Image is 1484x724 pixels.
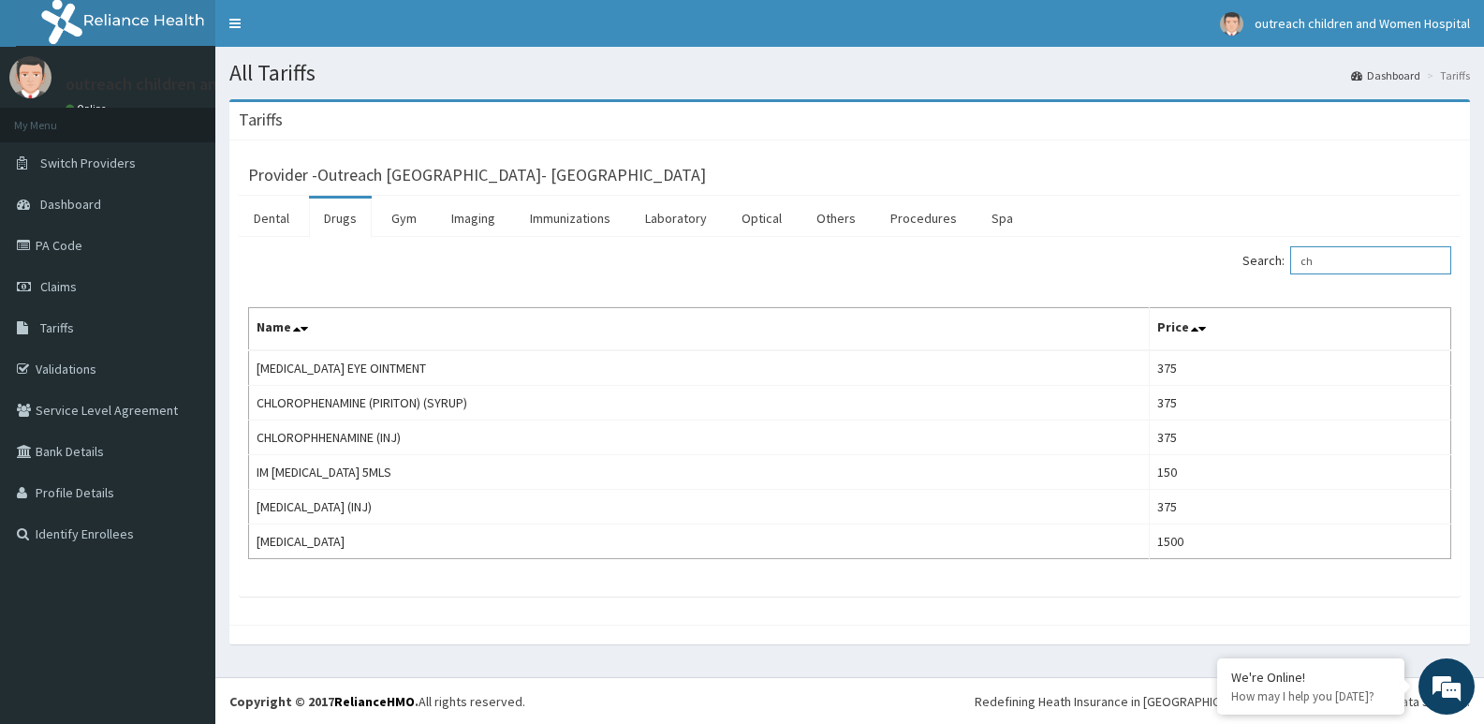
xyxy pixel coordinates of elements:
span: Switch Providers [40,155,136,171]
h1: All Tariffs [229,61,1470,85]
label: Search: [1242,246,1451,274]
li: Tariffs [1422,67,1470,83]
td: [MEDICAL_DATA] EYE OINTMENT [249,350,1150,386]
a: Spa [977,199,1028,238]
a: Dashboard [1351,67,1420,83]
td: 1500 [1150,525,1451,559]
div: Chat with us now [97,105,315,129]
td: IM [MEDICAL_DATA] 5MLS [249,455,1150,490]
a: Dental [239,199,304,238]
th: Price [1150,308,1451,351]
input: Search: [1290,246,1451,274]
a: RelianceHMO [334,693,415,710]
td: 375 [1150,490,1451,525]
a: Optical [727,199,797,238]
textarea: Type your message and hit 'Enter' [9,511,357,577]
a: Laboratory [630,199,722,238]
a: Drugs [309,199,372,238]
td: 375 [1150,350,1451,386]
td: 375 [1150,386,1451,421]
td: 375 [1150,421,1451,455]
span: outreach children and Women Hospital [1255,15,1470,32]
div: We're Online! [1231,669,1390,686]
a: Gym [376,199,432,238]
a: Imaging [436,199,510,238]
span: Claims [40,278,77,295]
th: Name [249,308,1150,351]
div: Minimize live chat window [307,9,352,54]
strong: Copyright © 2017 . [229,693,419,710]
td: CHLOROPHHENAMINE (INJ) [249,421,1150,455]
a: Online [66,102,110,115]
span: Dashboard [40,196,101,213]
img: User Image [9,56,51,98]
a: Others [801,199,871,238]
td: CHLOROPHENAMINE (PIRITON) (SYRUP) [249,386,1150,421]
img: d_794563401_company_1708531726252_794563401 [35,94,76,140]
span: We're online! [109,236,258,425]
a: Immunizations [515,199,625,238]
h3: Provider - Outreach [GEOGRAPHIC_DATA]- [GEOGRAPHIC_DATA] [248,167,706,184]
div: Redefining Heath Insurance in [GEOGRAPHIC_DATA] using Telemedicine and Data Science! [975,692,1470,711]
p: How may I help you today? [1231,688,1390,704]
p: outreach children and Women Hospital [66,76,350,93]
td: 150 [1150,455,1451,490]
h3: Tariffs [239,111,283,128]
a: Procedures [875,199,972,238]
span: Tariffs [40,319,74,336]
td: [MEDICAL_DATA] (INJ) [249,490,1150,525]
td: [MEDICAL_DATA] [249,525,1150,559]
img: User Image [1220,12,1243,36]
